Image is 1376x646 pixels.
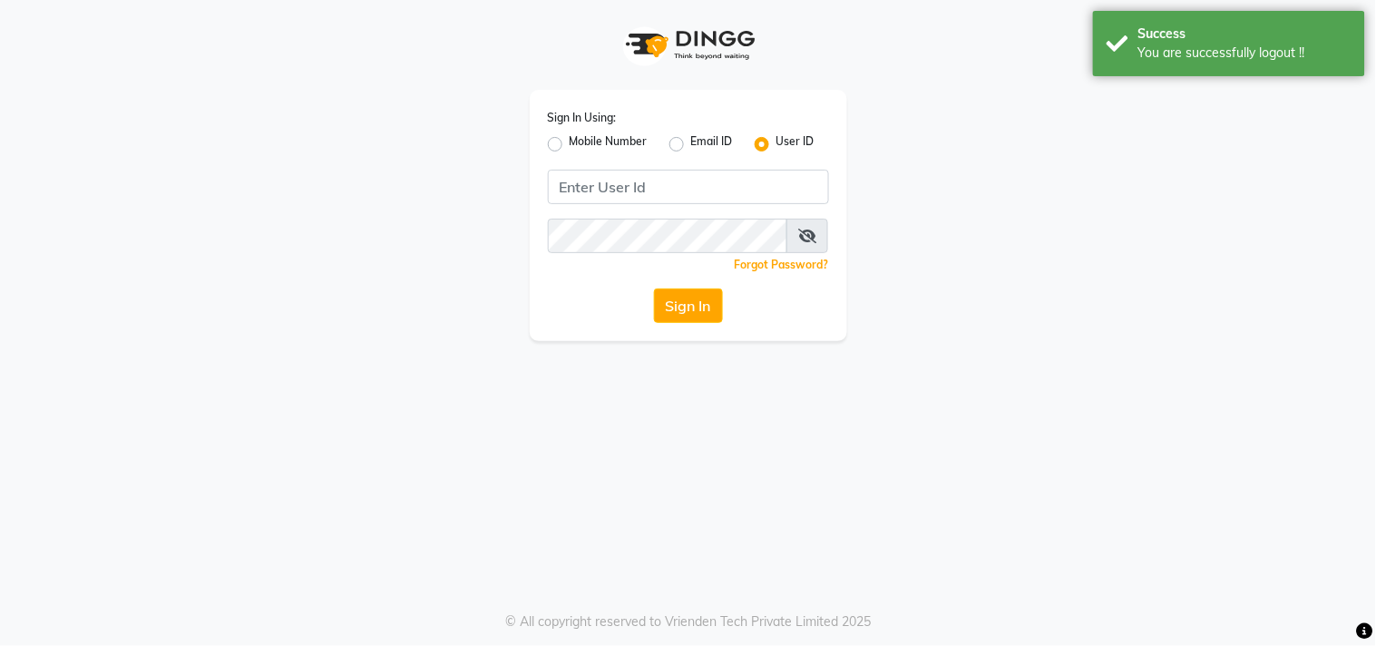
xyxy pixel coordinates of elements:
[1138,44,1352,63] div: You are successfully logout !!
[654,289,723,323] button: Sign In
[548,110,617,126] label: Sign In Using:
[570,133,648,155] label: Mobile Number
[1138,24,1352,44] div: Success
[735,258,829,271] a: Forgot Password?
[548,170,829,204] input: Username
[776,133,815,155] label: User ID
[548,219,788,253] input: Username
[691,133,733,155] label: Email ID
[616,18,761,72] img: logo1.svg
